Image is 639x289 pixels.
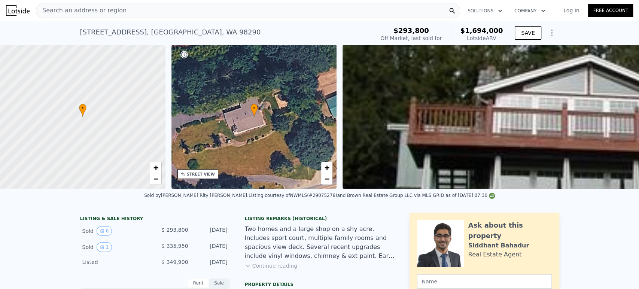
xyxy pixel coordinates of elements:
div: [DATE] [194,242,228,252]
a: Log In [554,7,588,14]
div: Sold by [PERSON_NAME] Rlty [PERSON_NAME] . [144,193,249,198]
button: Company [508,4,551,18]
span: $1,694,000 [460,27,503,34]
span: $ 335,950 [161,243,188,249]
div: Lotside ARV [460,34,503,42]
div: Listing Remarks (Historical) [245,216,395,222]
a: Free Account [588,4,633,17]
button: Continue reading [245,262,298,270]
button: View historical data [97,242,112,252]
span: $ 349,900 [161,259,188,265]
div: [DATE] [194,258,228,266]
span: Search an address or region [36,6,127,15]
div: Property details [245,282,395,288]
div: Sale [209,278,230,288]
button: View historical data [97,226,112,236]
span: • [250,105,258,112]
div: STREET VIEW [187,171,215,177]
div: Two homes and a large shop on a shy acre. Includes sport court, multiple family rooms and spaciou... [245,225,395,261]
span: + [325,163,329,172]
div: LISTING & SALE HISTORY [80,216,230,223]
div: Siddhant Bahadur [468,241,529,250]
div: Ask about this property [468,220,552,241]
span: − [153,174,158,183]
div: Real Estate Agent [468,250,522,259]
div: • [79,104,86,117]
button: SAVE [515,26,541,40]
span: $293,800 [393,27,429,34]
div: Sold [82,242,149,252]
div: [DATE] [194,226,228,236]
div: Listed [82,258,149,266]
div: Off Market, last sold for [380,34,442,42]
span: $ 293,800 [161,227,188,233]
div: Rent [188,278,209,288]
span: • [79,105,86,112]
a: Zoom out [150,173,161,185]
div: • [250,104,258,117]
div: Sold [82,226,149,236]
a: Zoom in [150,162,161,173]
span: − [325,174,329,183]
button: Show Options [544,25,559,40]
img: NWMLS Logo [489,193,495,199]
a: Zoom in [321,162,332,173]
img: Lotside [6,5,30,16]
div: Listing courtesy of NWMLS (#29075278) and Brown Real Estate Group LLC via MLS GRID as of [DATE] 0... [249,193,495,198]
div: [STREET_ADDRESS] , [GEOGRAPHIC_DATA] , WA 98290 [80,27,261,37]
input: Name [417,274,552,289]
a: Zoom out [321,173,332,185]
span: + [153,163,158,172]
button: Solutions [462,4,508,18]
